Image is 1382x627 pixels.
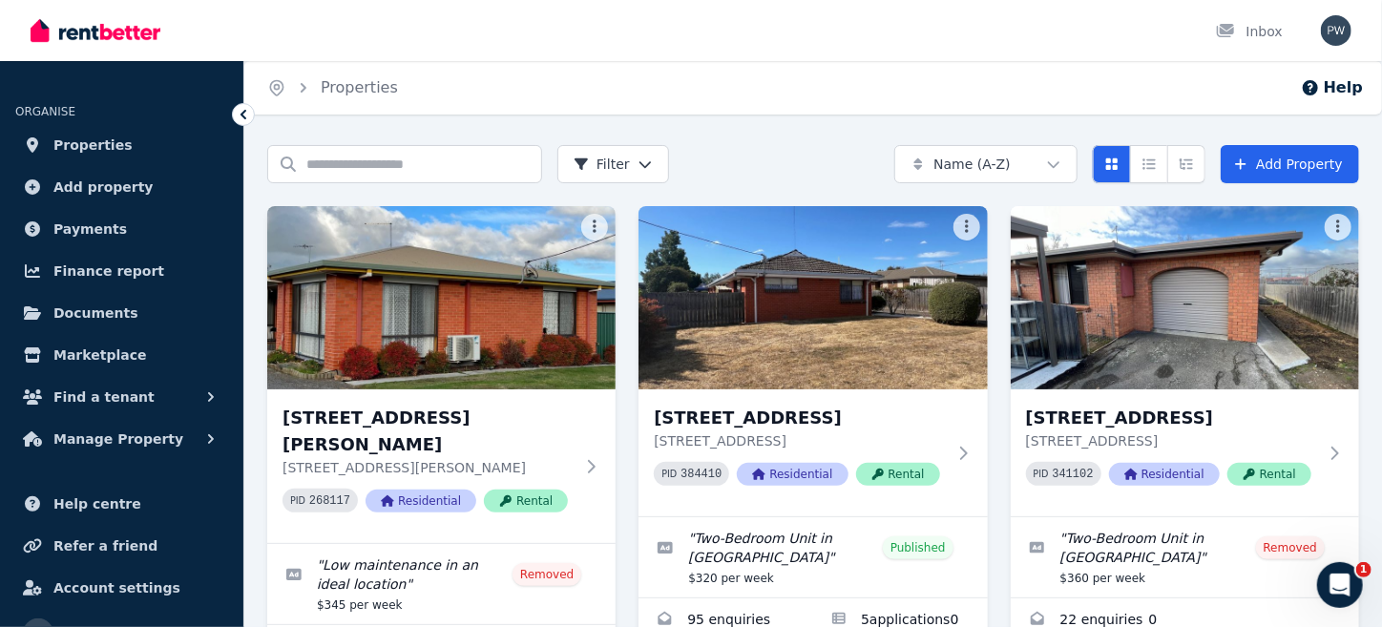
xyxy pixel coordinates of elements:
[737,463,848,486] span: Residential
[53,534,157,557] span: Refer a friend
[1130,145,1168,183] button: Compact list view
[53,260,164,282] span: Finance report
[654,431,945,450] p: [STREET_ADDRESS]
[1325,214,1351,240] button: More options
[15,527,228,565] a: Refer a friend
[574,155,630,174] span: Filter
[15,294,228,332] a: Documents
[321,78,398,96] a: Properties
[1034,469,1049,479] small: PID
[1011,517,1359,597] a: Edit listing: Two-Bedroom Unit in Longford
[639,517,987,597] a: Edit listing: Two-Bedroom Unit in Longford
[933,155,1011,174] span: Name (A-Z)
[1216,22,1283,41] div: Inbox
[31,16,160,45] img: RentBetter
[53,386,155,408] span: Find a tenant
[856,463,940,486] span: Rental
[15,378,228,416] button: Find a tenant
[53,492,141,515] span: Help centre
[309,494,350,508] code: 268117
[267,206,616,389] img: 1/3 Burnett Street, Longford
[1317,562,1363,608] iframe: Intercom live chat
[53,176,154,199] span: Add property
[1053,468,1094,481] code: 341102
[661,469,677,479] small: PID
[484,490,568,512] span: Rental
[1321,15,1351,46] img: Paul Williams
[15,420,228,458] button: Manage Property
[1227,463,1311,486] span: Rental
[557,145,669,183] button: Filter
[267,206,616,543] a: 1/3 Burnett Street, Longford[STREET_ADDRESS][PERSON_NAME][STREET_ADDRESS][PERSON_NAME]PID 268117R...
[639,206,987,389] img: 1/50 Malcombe St, Longford
[53,218,127,240] span: Payments
[366,490,476,512] span: Residential
[15,168,228,206] a: Add property
[953,214,980,240] button: More options
[53,428,183,450] span: Manage Property
[267,544,616,624] a: Edit listing: Low maintenance in an ideal location
[15,105,75,118] span: ORGANISE
[1109,463,1220,486] span: Residential
[53,302,138,324] span: Documents
[1093,145,1205,183] div: View options
[53,134,133,157] span: Properties
[894,145,1078,183] button: Name (A-Z)
[654,405,945,431] h3: [STREET_ADDRESS]
[15,126,228,164] a: Properties
[53,576,180,599] span: Account settings
[1093,145,1131,183] button: Card view
[244,61,421,115] nav: Breadcrumb
[1167,145,1205,183] button: Expanded list view
[581,214,608,240] button: More options
[283,458,574,477] p: [STREET_ADDRESS][PERSON_NAME]
[1026,405,1317,431] h3: [STREET_ADDRESS]
[290,495,305,506] small: PID
[1356,562,1372,577] span: 1
[15,569,228,607] a: Account settings
[15,336,228,374] a: Marketplace
[1011,206,1359,516] a: 2/3 Burghley Street, Longford[STREET_ADDRESS][STREET_ADDRESS]PID 341102ResidentialRental
[53,344,146,366] span: Marketplace
[1221,145,1359,183] a: Add Property
[681,468,722,481] code: 384410
[15,485,228,523] a: Help centre
[1026,431,1317,450] p: [STREET_ADDRESS]
[1011,206,1359,389] img: 2/3 Burghley Street, Longford
[283,405,574,458] h3: [STREET_ADDRESS][PERSON_NAME]
[15,252,228,290] a: Finance report
[1301,76,1363,99] button: Help
[639,206,987,516] a: 1/50 Malcombe St, Longford[STREET_ADDRESS][STREET_ADDRESS]PID 384410ResidentialRental
[15,210,228,248] a: Payments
